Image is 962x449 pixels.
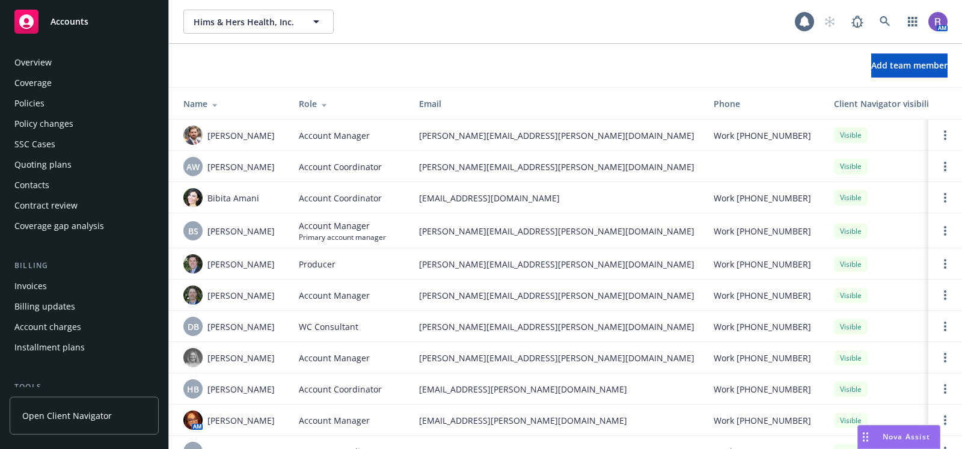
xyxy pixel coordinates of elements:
[299,232,386,242] span: Primary account manager
[10,216,159,236] a: Coverage gap analysis
[834,97,948,110] div: Client Navigator visibility
[183,411,203,430] img: photo
[938,159,952,174] a: Open options
[194,16,298,28] span: Hims & Hers Health, Inc.
[10,73,159,93] a: Coverage
[14,114,73,133] div: Policy changes
[10,94,159,113] a: Policies
[207,258,275,270] span: [PERSON_NAME]
[14,297,75,316] div: Billing updates
[419,383,694,396] span: [EMAIL_ADDRESS][PERSON_NAME][DOMAIN_NAME]
[834,224,868,239] div: Visible
[299,414,370,427] span: Account Manager
[938,288,952,302] a: Open options
[299,160,382,173] span: Account Coordinator
[299,352,370,364] span: Account Manager
[183,286,203,305] img: photo
[834,159,868,174] div: Visible
[938,319,952,334] a: Open options
[938,191,952,205] a: Open options
[834,190,868,205] div: Visible
[207,414,275,427] span: [PERSON_NAME]
[10,5,159,38] a: Accounts
[714,383,811,396] span: Work [PHONE_NUMBER]
[419,289,694,302] span: [PERSON_NAME][EMAIL_ADDRESS][PERSON_NAME][DOMAIN_NAME]
[207,289,275,302] span: [PERSON_NAME]
[10,155,159,174] a: Quoting plans
[419,414,694,427] span: [EMAIL_ADDRESS][PERSON_NAME][DOMAIN_NAME]
[188,320,199,333] span: DB
[183,254,203,273] img: photo
[834,319,868,334] div: Visible
[186,160,200,173] span: AW
[14,276,47,296] div: Invoices
[419,225,694,237] span: [PERSON_NAME][EMAIL_ADDRESS][PERSON_NAME][DOMAIN_NAME]
[14,338,85,357] div: Installment plans
[14,73,52,93] div: Coverage
[901,10,925,34] a: Switch app
[207,129,275,142] span: [PERSON_NAME]
[10,53,159,72] a: Overview
[419,160,694,173] span: [PERSON_NAME][EMAIL_ADDRESS][PERSON_NAME][DOMAIN_NAME]
[834,413,868,428] div: Visible
[10,114,159,133] a: Policy changes
[14,196,78,215] div: Contract review
[10,276,159,296] a: Invoices
[834,288,868,303] div: Visible
[873,10,897,34] a: Search
[938,382,952,396] a: Open options
[183,126,203,145] img: photo
[10,317,159,337] a: Account charges
[714,97,815,110] div: Phone
[928,12,948,31] img: photo
[14,155,72,174] div: Quoting plans
[14,317,81,337] div: Account charges
[10,260,159,272] div: Billing
[419,258,694,270] span: [PERSON_NAME][EMAIL_ADDRESS][PERSON_NAME][DOMAIN_NAME]
[207,320,275,333] span: [PERSON_NAME]
[714,129,811,142] span: Work [PHONE_NUMBER]
[883,432,930,442] span: Nova Assist
[187,383,199,396] span: HB
[14,176,49,195] div: Contacts
[207,352,275,364] span: [PERSON_NAME]
[14,216,104,236] div: Coverage gap analysis
[10,297,159,316] a: Billing updates
[207,160,275,173] span: [PERSON_NAME]
[938,257,952,271] a: Open options
[419,192,694,204] span: [EMAIL_ADDRESS][DOMAIN_NAME]
[834,127,868,142] div: Visible
[10,176,159,195] a: Contacts
[834,350,868,365] div: Visible
[188,225,198,237] span: BS
[714,289,811,302] span: Work [PHONE_NUMBER]
[22,409,112,422] span: Open Client Navigator
[871,60,948,71] span: Add team member
[818,10,842,34] a: Start snowing
[938,413,952,427] a: Open options
[419,320,694,333] span: [PERSON_NAME][EMAIL_ADDRESS][PERSON_NAME][DOMAIN_NAME]
[14,135,55,154] div: SSC Cases
[299,258,335,270] span: Producer
[183,188,203,207] img: photo
[183,348,203,367] img: photo
[858,426,873,448] div: Drag to move
[299,320,358,333] span: WC Consultant
[834,382,868,397] div: Visible
[183,10,334,34] button: Hims & Hers Health, Inc.
[714,320,811,333] span: Work [PHONE_NUMBER]
[299,97,400,110] div: Role
[183,97,280,110] div: Name
[299,289,370,302] span: Account Manager
[714,352,811,364] span: Work [PHONE_NUMBER]
[10,338,159,357] a: Installment plans
[938,224,952,238] a: Open options
[51,17,88,26] span: Accounts
[419,97,694,110] div: Email
[299,192,382,204] span: Account Coordinator
[419,352,694,364] span: [PERSON_NAME][EMAIL_ADDRESS][PERSON_NAME][DOMAIN_NAME]
[714,258,811,270] span: Work [PHONE_NUMBER]
[845,10,869,34] a: Report a Bug
[714,414,811,427] span: Work [PHONE_NUMBER]
[834,257,868,272] div: Visible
